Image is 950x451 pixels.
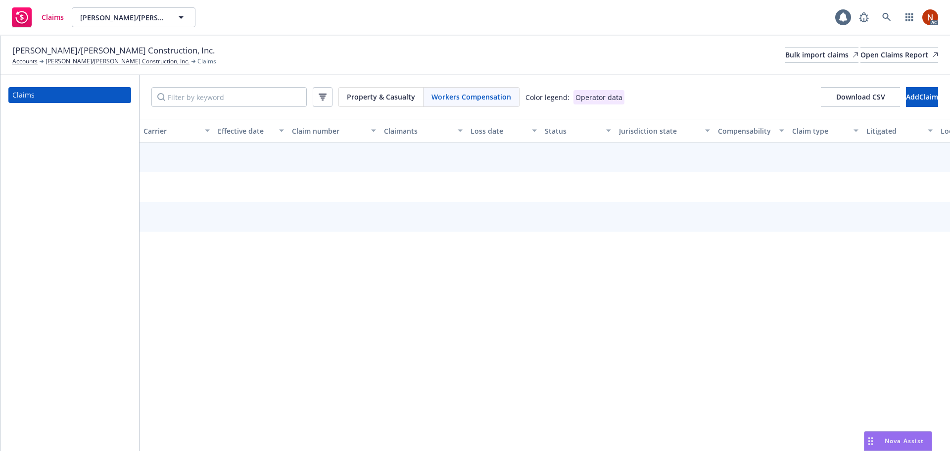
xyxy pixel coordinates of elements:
span: [PERSON_NAME]/[PERSON_NAME] Construction, Inc. [80,12,166,23]
a: Claims [8,87,131,103]
span: [PERSON_NAME]/[PERSON_NAME] Construction, Inc. [12,44,215,57]
div: Color legend: [525,92,570,102]
div: Claims [12,87,35,103]
button: [PERSON_NAME]/[PERSON_NAME] Construction, Inc. [72,7,195,27]
button: Claim type [788,119,862,143]
div: Carrier [143,126,199,136]
a: Open Claims Report [860,47,938,63]
span: Workers Compensation [431,92,511,102]
button: Carrier [140,119,214,143]
div: Claim type [792,126,848,136]
button: Nova Assist [864,431,932,451]
div: Operator data [573,90,624,104]
div: Litigated [866,126,922,136]
span: Add Claim [906,92,938,101]
a: Search [877,7,897,27]
button: Compensability [714,119,788,143]
button: Claimants [380,119,467,143]
div: Effective date [218,126,273,136]
a: Accounts [12,57,38,66]
div: Open Claims Report [860,48,938,62]
img: photo [922,9,938,25]
div: Loss date [471,126,526,136]
span: Property & Casualty [347,92,415,102]
div: Claimants [384,126,452,136]
div: Claim number [292,126,365,136]
a: Report a Bug [854,7,874,27]
span: Download CSV [836,92,885,101]
div: Status [545,126,600,136]
div: Compensability [718,126,773,136]
button: Status [541,119,615,143]
button: Loss date [467,119,541,143]
div: Bulk import claims [785,48,858,62]
button: Download CSV [821,87,900,107]
span: Claims [42,13,64,21]
input: Filter by keyword [151,87,307,107]
button: Effective date [214,119,288,143]
span: Nova Assist [885,437,924,445]
a: [PERSON_NAME]/[PERSON_NAME] Construction, Inc. [46,57,190,66]
button: Litigated [862,119,937,143]
button: AddClaim [906,87,938,107]
div: Drag to move [864,432,877,451]
a: Bulk import claims [785,47,858,63]
div: Jurisdiction state [619,126,699,136]
button: Jurisdiction state [615,119,714,143]
a: Switch app [900,7,919,27]
button: Claim number [288,119,380,143]
span: Claims [197,57,216,66]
